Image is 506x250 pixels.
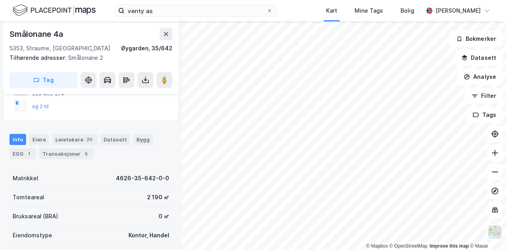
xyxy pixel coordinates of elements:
[9,53,166,63] div: Smålonane 2
[466,212,506,250] iframe: Chat Widget
[9,134,26,145] div: Info
[366,243,388,249] a: Mapbox
[116,174,169,183] div: 4626-35-642-0-0
[133,134,153,145] div: Bygg
[100,134,130,145] div: Datasett
[39,148,93,159] div: Transaksjoner
[466,212,506,250] div: Kontrollprogram for chat
[326,6,337,15] div: Kart
[85,135,94,143] div: 20
[355,6,383,15] div: Mine Tags
[9,72,77,88] button: Tag
[29,134,49,145] div: Eiere
[25,150,33,158] div: 1
[465,88,503,104] button: Filter
[13,193,44,202] div: Tomteareal
[9,148,36,159] div: ESG
[466,107,503,123] button: Tags
[121,44,172,53] div: Øygarden, 35/642
[13,4,96,17] img: logo.f888ab2527a4732fd821a326f86c7f29.svg
[430,243,469,249] a: Improve this map
[128,231,169,240] div: Kontor, Handel
[400,6,414,15] div: Bolig
[52,134,97,145] div: Leietakere
[449,31,503,47] button: Bokmerker
[13,174,38,183] div: Matrikkel
[13,231,52,240] div: Eiendomstype
[125,5,266,17] input: Søk på adresse, matrikkel, gårdeiere, leietakere eller personer
[147,193,169,202] div: 2 190 ㎡
[9,54,68,61] span: Tilhørende adresser:
[159,212,169,221] div: 0 ㎡
[455,50,503,66] button: Datasett
[9,44,110,53] div: 5353, Straume, [GEOGRAPHIC_DATA]
[13,212,58,221] div: Bruksareal (BRA)
[436,6,481,15] div: [PERSON_NAME]
[457,69,503,85] button: Analyse
[9,28,65,40] div: Smålonane 4a
[389,243,428,249] a: OpenStreetMap
[82,150,90,158] div: 5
